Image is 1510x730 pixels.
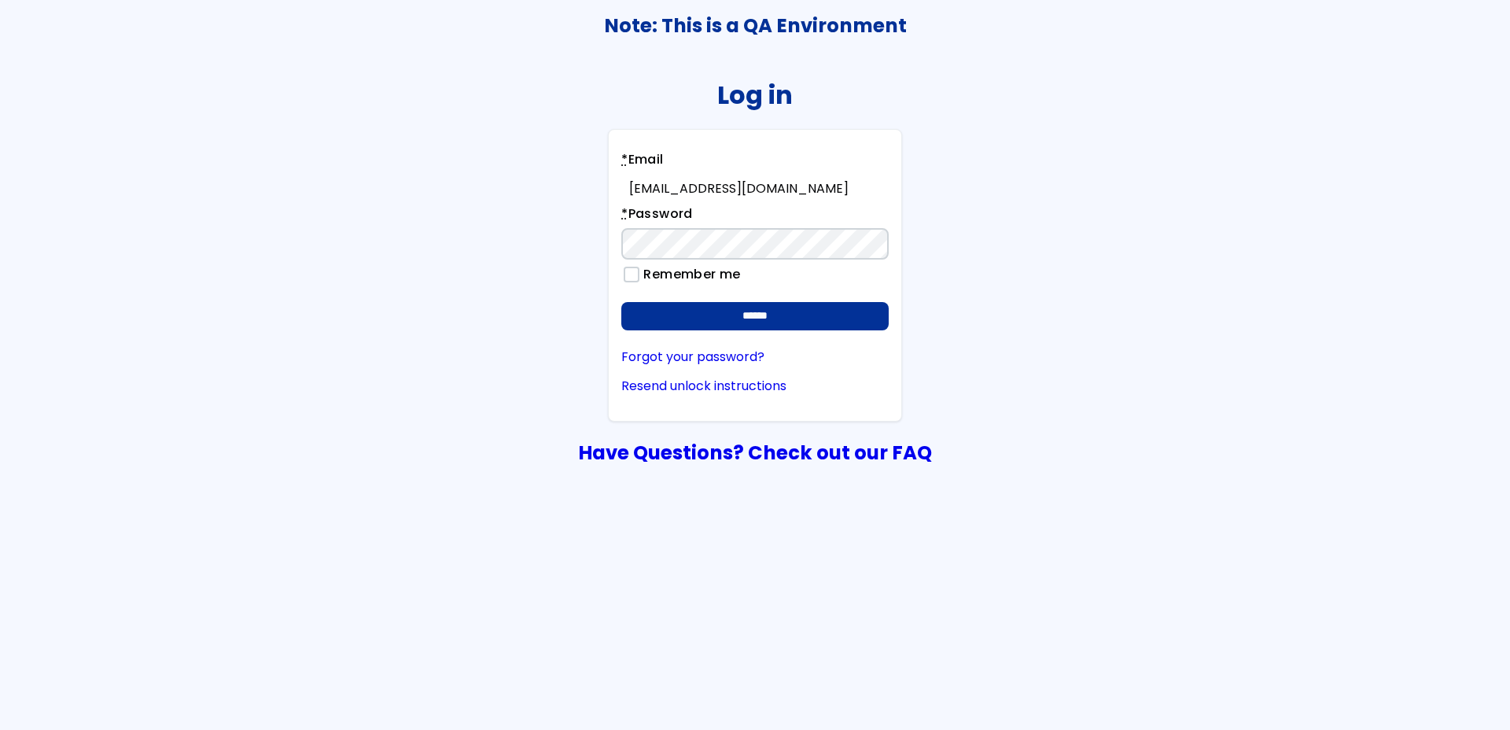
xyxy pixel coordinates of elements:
label: Email [621,150,663,174]
a: Forgot your password? [621,350,889,364]
a: Have Questions? Check out our FAQ [578,439,932,466]
abbr: required [621,205,628,223]
div: [EMAIL_ADDRESS][DOMAIN_NAME] [629,182,889,196]
abbr: required [621,150,628,168]
h2: Log in [717,80,793,109]
label: Password [621,205,693,228]
a: Resend unlock instructions [621,379,889,393]
label: Remember me [636,267,741,282]
h3: Note: This is a QA Environment [1,15,1509,37]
